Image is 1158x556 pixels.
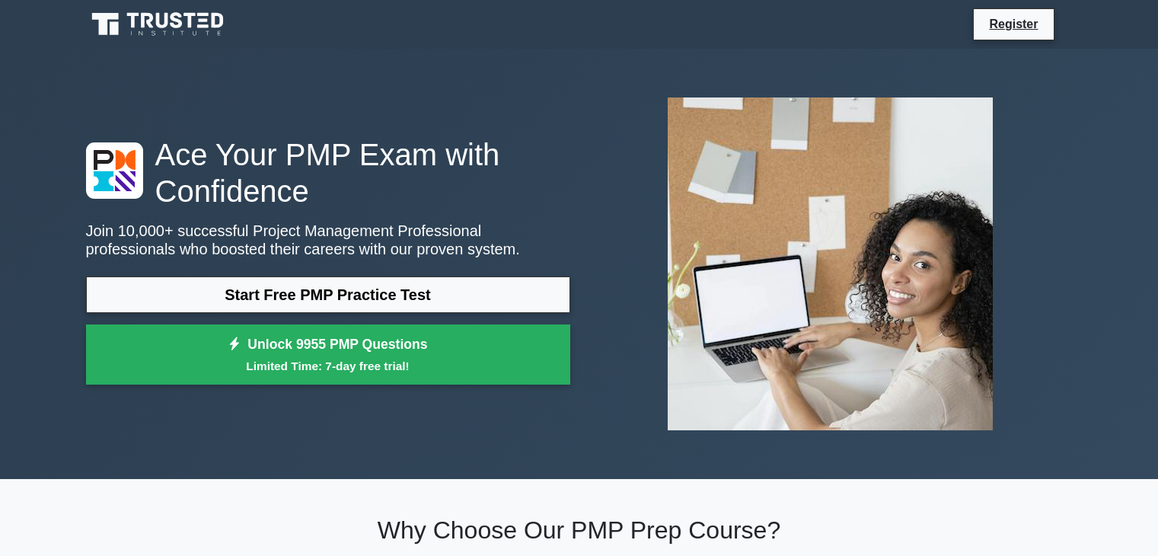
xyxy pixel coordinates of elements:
[105,357,551,375] small: Limited Time: 7-day free trial!
[980,14,1047,34] a: Register
[86,276,570,313] a: Start Free PMP Practice Test
[86,324,570,385] a: Unlock 9955 PMP QuestionsLimited Time: 7-day free trial!
[86,222,570,258] p: Join 10,000+ successful Project Management Professional professionals who boosted their careers w...
[86,136,570,209] h1: Ace Your PMP Exam with Confidence
[86,516,1073,545] h2: Why Choose Our PMP Prep Course?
